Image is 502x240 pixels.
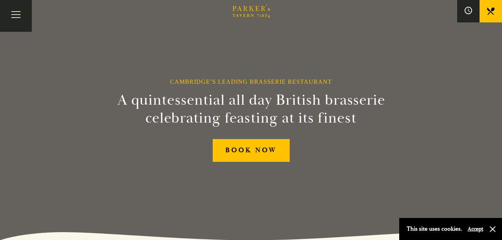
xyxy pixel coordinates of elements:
[81,91,422,127] h2: A quintessential all day British brasserie celebrating feasting at its finest
[170,78,332,85] h1: Cambridge’s Leading Brasserie Restaurant
[489,225,496,233] button: Close and accept
[468,225,483,233] button: Accept
[407,224,462,234] p: This site uses cookies.
[213,139,290,162] a: BOOK NOW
